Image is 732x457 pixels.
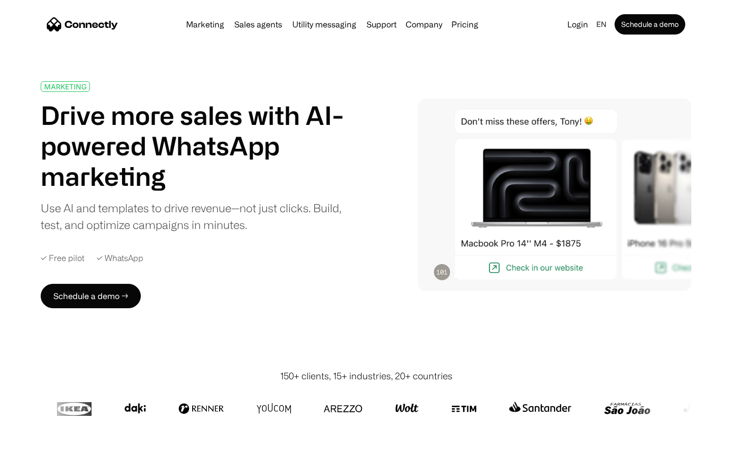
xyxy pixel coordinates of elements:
[41,100,355,191] h1: Drive more sales with AI-powered WhatsApp marketing
[447,20,482,28] a: Pricing
[230,20,286,28] a: Sales agents
[41,253,84,263] div: ✓ Free pilot
[362,20,401,28] a: Support
[563,17,592,31] a: Login
[44,83,86,90] div: MARKETING
[615,14,685,35] a: Schedule a demo
[182,20,228,28] a: Marketing
[288,20,360,28] a: Utility messaging
[596,17,606,31] div: en
[280,369,452,383] div: 150+ clients, 15+ industries, 20+ countries
[97,253,143,263] div: ✓ WhatsApp
[41,284,141,308] a: Schedule a demo →
[41,200,355,233] div: Use AI and templates to drive revenue—not just clicks. Build, test, and optimize campaigns in min...
[406,17,442,31] div: Company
